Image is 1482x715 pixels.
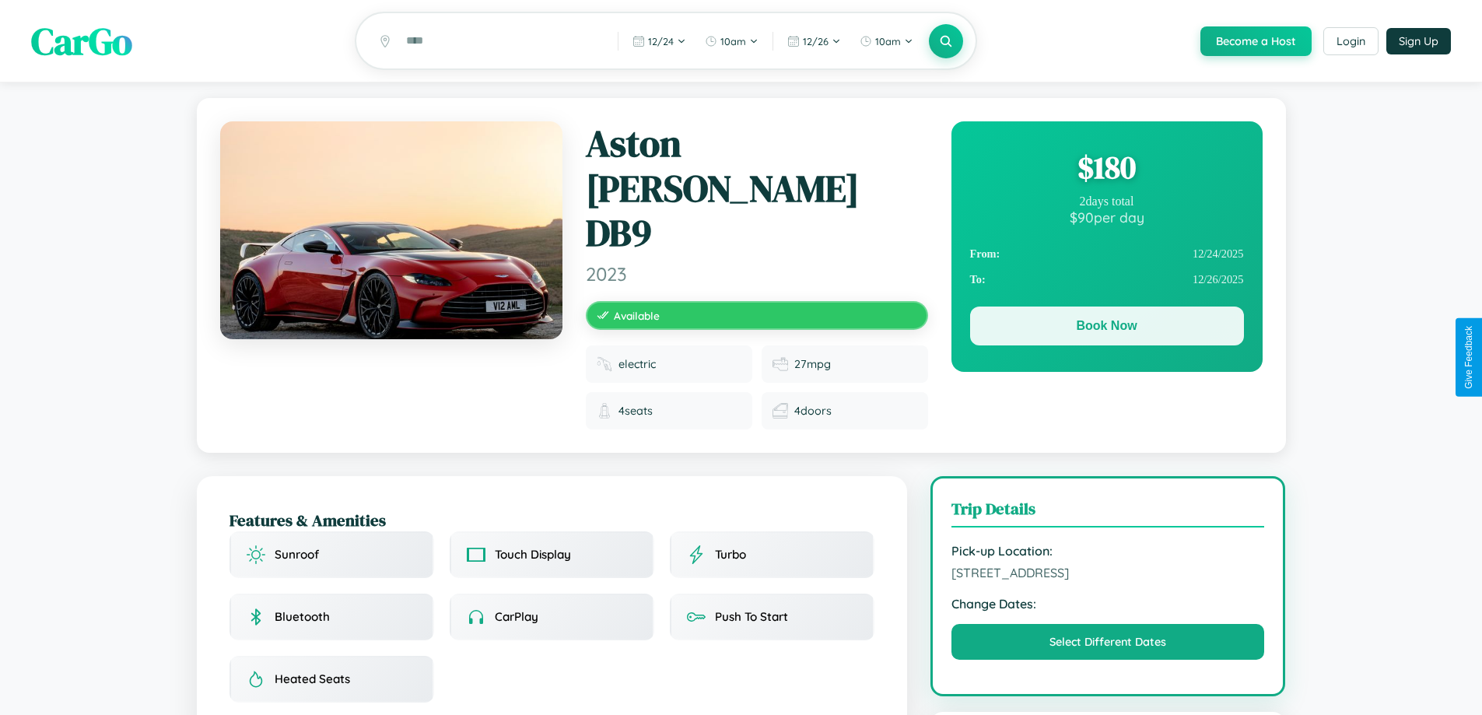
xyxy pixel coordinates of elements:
button: 10am [852,29,921,54]
strong: Pick-up Location: [951,543,1265,559]
span: CarGo [31,16,132,67]
strong: Change Dates: [951,596,1265,612]
span: 12 / 26 [803,35,829,47]
span: Touch Display [495,547,571,562]
img: Doors [773,403,788,419]
button: 10am [697,29,766,54]
div: 12 / 24 / 2025 [970,241,1244,267]
img: Aston Martin DB9 2023 [220,121,562,339]
span: 10am [720,35,746,47]
span: Available [614,309,660,322]
button: Sign Up [1386,28,1451,54]
span: Turbo [715,547,746,562]
span: 27 mpg [794,357,831,371]
span: electric [618,357,656,371]
span: Sunroof [275,547,319,562]
button: Login [1323,27,1379,55]
img: Fuel efficiency [773,356,788,372]
strong: From: [970,247,1000,261]
img: Fuel type [597,356,612,372]
button: Book Now [970,307,1244,345]
span: Heated Seats [275,671,350,686]
div: $ 90 per day [970,209,1244,226]
div: 12 / 26 / 2025 [970,267,1244,293]
div: Give Feedback [1463,326,1474,389]
span: 10am [875,35,901,47]
h3: Trip Details [951,497,1265,527]
span: Push To Start [715,609,788,624]
button: 12/24 [625,29,694,54]
div: $ 180 [970,146,1244,188]
strong: To: [970,273,986,286]
span: CarPlay [495,609,538,624]
h1: Aston [PERSON_NAME] DB9 [586,121,928,256]
span: 4 doors [794,404,832,418]
button: Select Different Dates [951,624,1265,660]
span: 2023 [586,262,928,286]
img: Seats [597,403,612,419]
div: 2 days total [970,195,1244,209]
span: Bluetooth [275,609,330,624]
button: Become a Host [1200,26,1312,56]
span: 12 / 24 [648,35,674,47]
span: 4 seats [618,404,653,418]
h2: Features & Amenities [229,509,874,531]
button: 12/26 [780,29,849,54]
span: [STREET_ADDRESS] [951,565,1265,580]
